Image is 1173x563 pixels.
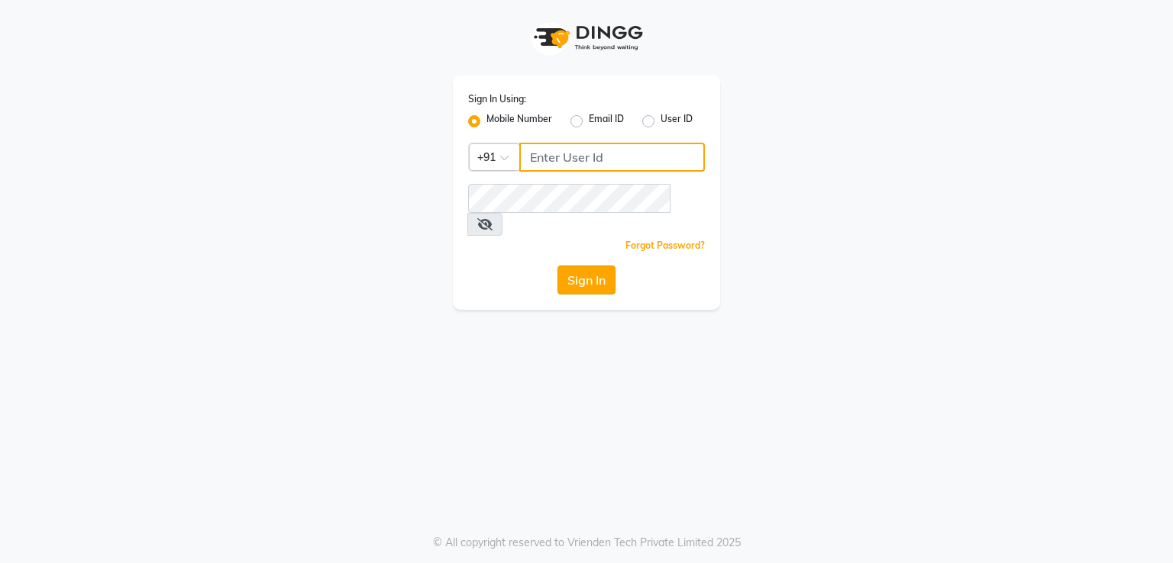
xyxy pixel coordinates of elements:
[468,92,526,106] label: Sign In Using:
[589,112,624,130] label: Email ID
[468,184,671,213] input: Username
[625,240,705,251] a: Forgot Password?
[486,112,552,130] label: Mobile Number
[557,265,616,294] button: Sign In
[661,112,693,130] label: User ID
[525,15,648,60] img: logo1.svg
[519,143,705,172] input: Username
